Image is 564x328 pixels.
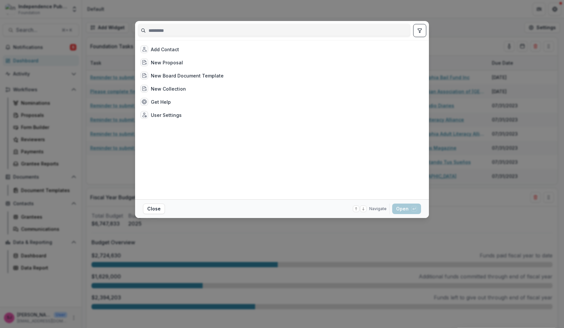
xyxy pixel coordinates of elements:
[151,85,186,92] div: New Collection
[392,204,421,214] button: Open
[151,46,179,53] div: Add Contact
[413,24,426,37] button: toggle filters
[151,59,183,66] div: New Proposal
[151,72,224,79] div: New Board Document Template
[143,204,165,214] button: Close
[151,112,182,119] div: User Settings
[369,206,387,212] span: Navigate
[151,98,171,105] div: Get Help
